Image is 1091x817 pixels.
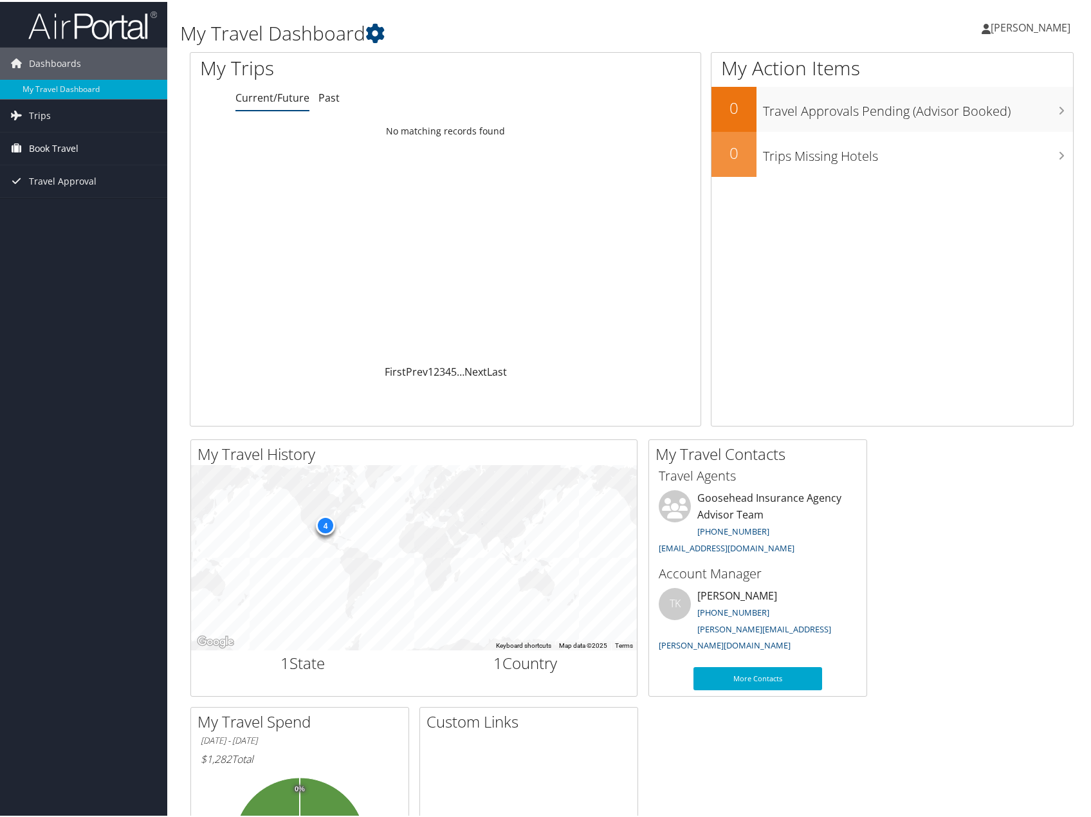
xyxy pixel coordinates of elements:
a: [PHONE_NUMBER] [697,524,769,535]
img: Google [194,632,237,648]
img: airportal-logo.png [28,8,157,39]
a: [PERSON_NAME][EMAIL_ADDRESS][PERSON_NAME][DOMAIN_NAME] [659,621,831,650]
span: 1 [280,650,289,672]
h2: 0 [711,140,756,162]
a: [PERSON_NAME] [982,6,1083,45]
h1: My Trips [200,53,479,80]
a: 4 [445,363,451,377]
span: 1 [493,650,502,672]
h6: [DATE] - [DATE] [201,733,399,745]
a: First [385,363,406,377]
span: Book Travel [29,131,78,163]
a: 5 [451,363,457,377]
a: 1 [428,363,434,377]
div: 4 [316,514,335,533]
h2: My Travel Spend [197,709,408,731]
h2: Custom Links [426,709,637,731]
h3: Account Manager [659,563,857,581]
a: Last [487,363,507,377]
li: Goosehead Insurance Agency Advisor Team [652,488,863,557]
h1: My Travel Dashboard [180,18,782,45]
a: Current/Future [235,89,309,103]
a: 0Trips Missing Hotels [711,130,1073,175]
h3: Travel Approvals Pending (Advisor Booked) [763,94,1073,118]
h1: My Action Items [711,53,1073,80]
span: $1,282 [201,750,232,764]
h2: Country [424,650,628,672]
span: … [457,363,464,377]
a: Open this area in Google Maps (opens a new window) [194,632,237,648]
h3: Trips Missing Hotels [763,139,1073,163]
a: 3 [439,363,445,377]
div: TK [659,586,691,618]
a: 2 [434,363,439,377]
h2: State [201,650,405,672]
a: Prev [406,363,428,377]
a: Terms (opens in new tab) [615,640,633,647]
a: More Contacts [693,665,822,688]
a: 0Travel Approvals Pending (Advisor Booked) [711,85,1073,130]
a: [PHONE_NUMBER] [697,605,769,616]
a: [EMAIL_ADDRESS][DOMAIN_NAME] [659,540,794,552]
button: Keyboard shortcuts [496,639,551,648]
h3: Travel Agents [659,465,857,483]
a: Past [318,89,340,103]
span: Travel Approval [29,163,96,196]
h2: My Travel History [197,441,637,463]
a: Next [464,363,487,377]
tspan: 0% [295,784,305,791]
span: Trips [29,98,51,130]
span: Dashboards [29,46,81,78]
td: No matching records found [190,118,701,141]
h2: My Travel Contacts [656,441,866,463]
span: [PERSON_NAME] [991,19,1070,33]
span: Map data ©2025 [559,640,607,647]
h6: Total [201,750,399,764]
li: [PERSON_NAME] [652,586,863,655]
h2: 0 [711,95,756,117]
